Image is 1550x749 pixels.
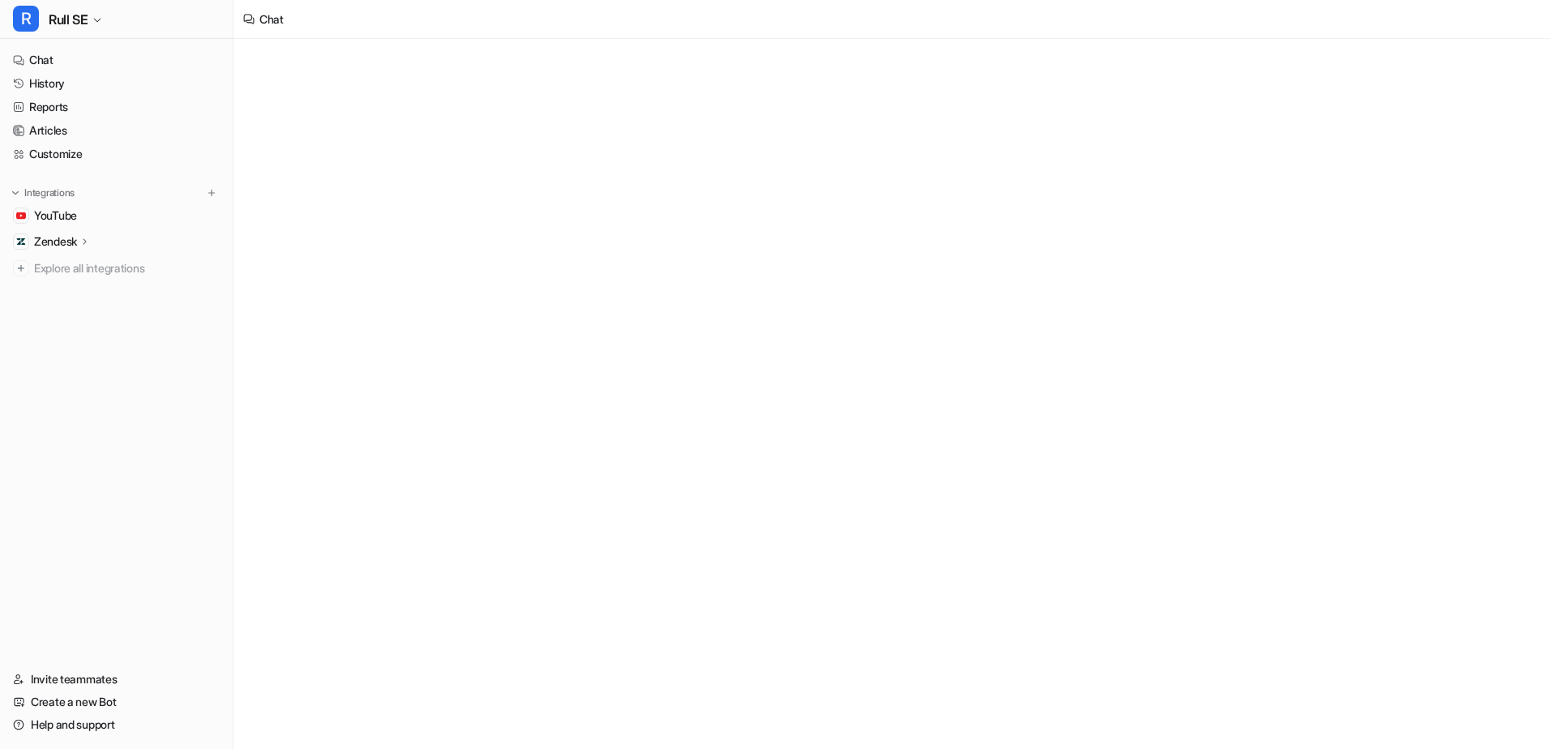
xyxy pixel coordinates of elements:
a: Articles [6,119,226,142]
a: Customize [6,143,226,165]
a: History [6,72,226,95]
span: Explore all integrations [34,255,220,281]
img: Zendesk [16,237,26,246]
a: Invite teammates [6,668,226,691]
img: explore all integrations [13,260,29,276]
a: Reports [6,96,226,118]
span: R [13,6,39,32]
img: YouTube [16,211,26,220]
a: Chat [6,49,226,71]
img: expand menu [10,187,21,199]
p: Zendesk [34,233,77,250]
a: Help and support [6,713,226,736]
p: Integrations [24,186,75,199]
img: menu_add.svg [206,187,217,199]
a: Create a new Bot [6,691,226,713]
span: Rull SE [49,8,88,31]
a: YouTubeYouTube [6,204,226,227]
a: Explore all integrations [6,257,226,280]
span: YouTube [34,208,77,224]
div: Chat [259,11,284,28]
button: Integrations [6,185,79,201]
